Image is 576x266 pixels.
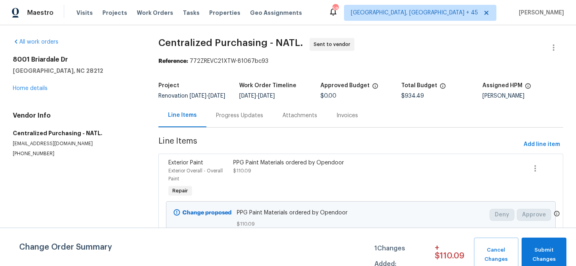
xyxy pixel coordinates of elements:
h5: Total Budget [401,83,437,88]
a: Home details [13,86,48,91]
span: Geo Assignments [250,9,302,17]
b: Reference: [158,58,188,64]
span: Exterior Paint [168,160,203,166]
span: [GEOGRAPHIC_DATA], [GEOGRAPHIC_DATA] + 45 [351,9,478,17]
span: Centralized Purchasing - NATL. [158,38,303,48]
div: 772ZREVC21XTW-81067bc93 [158,57,563,65]
button: Add line item [520,137,563,152]
h5: Assigned HPM [482,83,522,88]
span: Add line item [524,140,560,150]
button: Approve [517,209,551,221]
span: Submit Changes [526,246,562,264]
p: [PHONE_NUMBER] [13,150,139,157]
p: [EMAIL_ADDRESS][DOMAIN_NAME] [13,140,139,147]
span: [DATE] [258,93,275,99]
span: Sent to vendor [314,40,354,48]
span: [DATE] [208,93,225,99]
span: The total cost of line items that have been proposed by Opendoor. This sum includes line items th... [440,83,446,93]
span: Only a market manager or an area construction manager can approve [554,210,560,219]
div: Progress Updates [216,112,263,120]
h5: Approved Budget [320,83,370,88]
div: PPG Paint Materials ordered by Opendoor [233,159,391,167]
span: - [190,93,225,99]
span: Work Orders [137,9,173,17]
div: 580 [332,5,338,13]
h5: Centralized Purchasing - NATL. [13,129,139,137]
h2: 8001 Briardale Dr [13,56,139,64]
span: Projects [102,9,127,17]
span: Maestro [27,9,54,17]
span: $110.09 [237,220,485,228]
h4: Vendor Info [13,112,139,120]
span: Line Items [158,137,520,152]
span: - [239,93,275,99]
div: Attachments [282,112,317,120]
div: Line Items [168,111,197,119]
span: PPG Paint Materials ordered by Opendoor [237,209,485,217]
span: Properties [209,9,240,17]
span: The total cost of line items that have been approved by both Opendoor and the Trade Partner. This... [372,83,378,93]
button: Deny [490,209,514,221]
span: Exterior Overall - Overall Paint [168,168,223,181]
span: Renovation [158,93,225,99]
span: [PERSON_NAME] [516,9,564,17]
span: $0.00 [320,93,336,99]
span: Cancel Changes [478,246,514,264]
h5: [GEOGRAPHIC_DATA], NC 28212 [13,67,139,75]
span: The hpm assigned to this work order. [525,83,531,93]
a: All work orders [13,39,58,45]
h5: Work Order Timeline [239,83,296,88]
span: Visits [76,9,93,17]
b: Change proposed [182,210,232,216]
span: [DATE] [190,93,206,99]
span: Tasks [183,10,200,16]
span: [DATE] [239,93,256,99]
span: $934.49 [401,93,424,99]
div: [PERSON_NAME] [482,93,563,99]
h5: Project [158,83,179,88]
div: Invoices [336,112,358,120]
span: Repair [169,187,191,195]
span: $110.09 [233,168,251,173]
